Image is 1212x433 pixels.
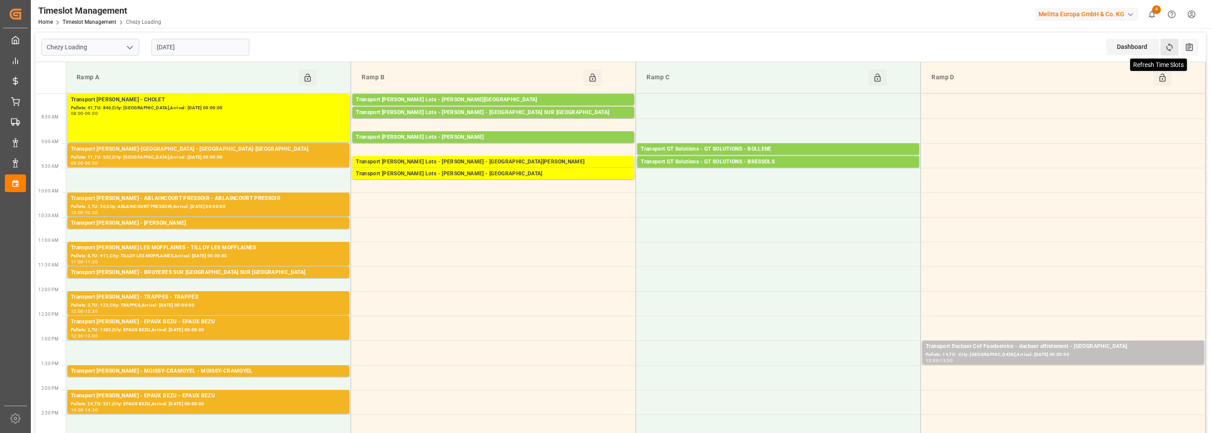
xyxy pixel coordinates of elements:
[641,145,916,154] div: Transport GT Solutions - GT SOLUTIONS - BOLLENE
[38,4,161,17] div: Timeslot Management
[85,260,98,264] div: 11:30
[38,238,59,243] span: 11:00 AM
[71,194,346,203] div: Transport [PERSON_NAME] - ABLAINCOURT PRESSOIR - ABLAINCOURT PRESSOIR
[84,408,85,412] div: -
[38,189,59,193] span: 10:00 AM
[85,111,98,115] div: 09:00
[358,69,584,86] div: Ramp B
[1106,39,1159,55] div: Dashboard
[41,361,59,366] span: 1:30 PM
[71,203,346,211] div: Pallets: 3,TU: 30,City: ABLAINCOURT PRESSOIR,Arrival: [DATE] 00:00:00
[84,111,85,115] div: -
[71,211,84,215] div: 10:00
[356,117,631,125] div: Pallets: 1,TU: 5,City: [GEOGRAPHIC_DATA],Arrival: [DATE] 00:00:00
[123,41,136,54] button: open menu
[356,158,631,167] div: Transport [PERSON_NAME] Lots - [PERSON_NAME] - [GEOGRAPHIC_DATA][PERSON_NAME]
[71,302,346,309] div: Pallets: 3,TU: 123,City: TRAPPES,Arrival: [DATE] 00:00:00
[84,260,85,264] div: -
[85,408,98,412] div: 14:30
[85,161,98,165] div: 09:30
[71,252,346,260] div: Pallets: 8,TU: 411,City: TILLOY LES MOFFLAINES,Arrival: [DATE] 00:00:00
[71,145,346,154] div: Transport [PERSON_NAME]-[GEOGRAPHIC_DATA] - [GEOGRAPHIC_DATA]-[GEOGRAPHIC_DATA]
[356,104,631,112] div: Pallets: ,TU: 56,City: [GEOGRAPHIC_DATA],Arrival: [DATE] 00:00:00
[356,133,631,142] div: Transport [PERSON_NAME] Lots - [PERSON_NAME]
[63,19,116,25] a: Timeslot Management
[71,228,346,235] div: Pallets: 1,TU: 9,City: [GEOGRAPHIC_DATA],Arrival: [DATE] 00:00:00
[38,287,59,292] span: 12:00 PM
[1035,6,1142,22] button: Melitta Europa GmbH & Co. KG
[71,408,84,412] div: 14:00
[71,334,84,338] div: 12:30
[356,108,631,117] div: Transport [PERSON_NAME] Lots - [PERSON_NAME] - [GEOGRAPHIC_DATA] SUR [GEOGRAPHIC_DATA]
[84,334,85,338] div: -
[71,318,346,326] div: Transport [PERSON_NAME] - EPAUX BEZU - EPAUX BEZU
[926,351,1201,359] div: Pallets: 14,TU: ,City: [GEOGRAPHIC_DATA],Arrival: [DATE] 00:00:00
[84,211,85,215] div: -
[71,111,84,115] div: 08:00
[71,309,84,313] div: 12:00
[41,411,59,415] span: 2:30 PM
[41,139,59,144] span: 9:00 AM
[71,219,346,228] div: Transport [PERSON_NAME] - [PERSON_NAME]
[84,309,85,313] div: -
[928,69,1153,86] div: Ramp D
[71,104,346,112] div: Pallets: 41,TU: 846,City: [GEOGRAPHIC_DATA],Arrival: [DATE] 00:00:00
[1035,8,1138,21] div: Melitta Europa GmbH & Co. KG
[71,268,346,277] div: Transport [PERSON_NAME] - BRUYERES SUR [GEOGRAPHIC_DATA] SUR [GEOGRAPHIC_DATA]
[641,154,916,161] div: Pallets: 2,TU: ,City: BOLLENE,Arrival: [DATE] 00:00:00
[356,178,631,186] div: Pallets: ,TU: 574,City: [GEOGRAPHIC_DATA],Arrival: [DATE] 00:00:00
[940,359,953,363] div: 13:30
[38,263,59,267] span: 11:30 AM
[643,69,868,86] div: Ramp C
[71,326,346,334] div: Pallets: 2,TU: 1383,City: EPAUX BEZU,Arrival: [DATE] 00:00:00
[926,342,1201,351] div: Transport Dachser Cof Foodservice - dachser affretement - [GEOGRAPHIC_DATA]
[356,170,631,178] div: Transport [PERSON_NAME] Lots - [PERSON_NAME] - [GEOGRAPHIC_DATA]
[85,309,98,313] div: 12:30
[71,244,346,252] div: Transport [PERSON_NAME] LES MOFFLAINES - TILLOY LES MOFFLAINES
[641,167,916,174] div: Pallets: 1,TU: 84,City: BRESSOLS,Arrival: [DATE] 00:00:00
[41,337,59,341] span: 1:00 PM
[71,154,346,161] div: Pallets: 11,TU: 532,City: [GEOGRAPHIC_DATA],Arrival: [DATE] 00:00:00
[41,164,59,169] span: 9:30 AM
[926,359,939,363] div: 13:00
[85,334,98,338] div: 13:00
[71,367,346,376] div: Transport [PERSON_NAME] - MOISSY-CRAMOYEL - MOISSY-CRAMOYEL
[73,69,299,86] div: Ramp A
[71,376,346,383] div: Pallets: 2,TU: ,City: MOISSY-CRAMOYEL,Arrival: [DATE] 00:00:00
[151,39,249,56] input: DD-MM-YYYY
[356,96,631,104] div: Transport [PERSON_NAME] Lots - [PERSON_NAME][GEOGRAPHIC_DATA]
[641,158,916,167] div: Transport GT Solutions - GT SOLUTIONS - BRESSOLS
[84,161,85,165] div: -
[71,400,346,408] div: Pallets: 24,TU: 321,City: EPAUX BEZU,Arrival: [DATE] 00:00:00
[41,39,139,56] input: Type to search/select
[71,392,346,400] div: Transport [PERSON_NAME] - EPAUX BEZU - EPAUX BEZU
[71,293,346,302] div: Transport [PERSON_NAME] - TRAPPES - TRAPPES
[38,19,53,25] a: Home
[41,115,59,119] span: 8:30 AM
[41,386,59,391] span: 2:00 PM
[71,260,84,264] div: 11:00
[71,161,84,165] div: 09:00
[939,359,940,363] div: -
[71,277,346,285] div: Pallets: ,TU: 116,City: [GEOGRAPHIC_DATA],Arrival: [DATE] 00:00:00
[38,312,59,317] span: 12:30 PM
[356,142,631,149] div: Pallets: 18,TU: 772,City: CARQUEFOU,Arrival: [DATE] 00:00:00
[1152,5,1161,14] span: 4
[1142,4,1162,24] button: show 4 new notifications
[1162,4,1182,24] button: Help Center
[38,213,59,218] span: 10:30 AM
[356,167,631,174] div: Pallets: ,TU: 120,City: [GEOGRAPHIC_DATA][PERSON_NAME],Arrival: [DATE] 00:00:00
[71,96,346,104] div: Transport [PERSON_NAME] - CHOLET
[85,211,98,215] div: 10:30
